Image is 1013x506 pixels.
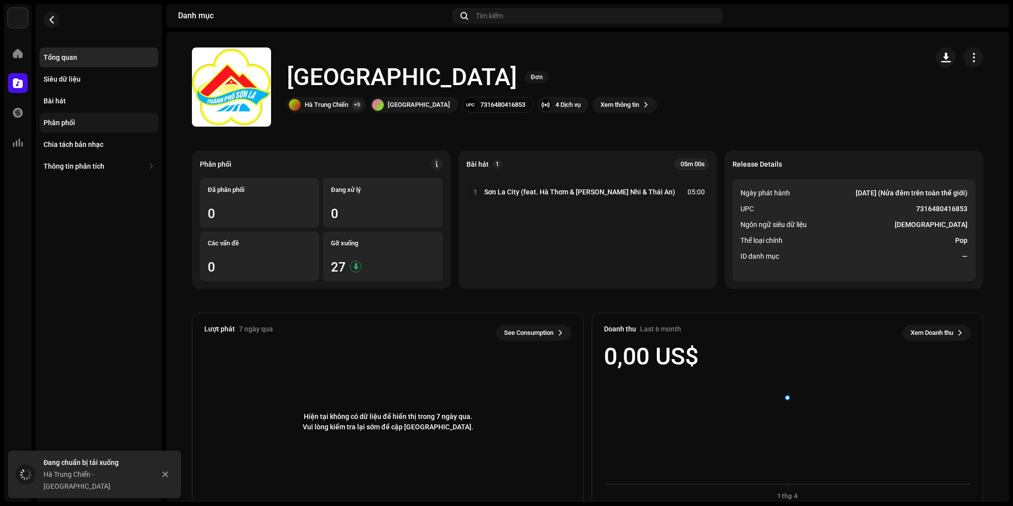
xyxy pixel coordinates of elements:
p-badge: 1 [493,160,502,169]
span: ID danh mục [740,250,779,262]
div: Danh mục [178,12,449,20]
div: Chia tách bản nhạc [44,140,103,148]
span: Ngày phát hành [740,187,790,199]
div: 4 Dịch vụ [555,101,581,109]
strong: 7316480416853 [916,203,967,215]
span: Tìm kiếm [476,12,503,20]
span: Ngôn ngữ siêu dữ liệu [740,219,807,230]
div: Siêu dữ liệu [44,75,81,83]
span: Thể loại chính [740,234,783,246]
re-m-nav-item: Bài hát [40,91,158,111]
div: Hà Trung Chiến [305,101,348,109]
div: Lượt phát [204,325,235,333]
div: +5 [352,100,362,110]
div: Phân phối [44,119,75,127]
div: 7 ngày qua [239,325,273,333]
div: Bài hát [44,97,66,105]
div: Thông tin phân tích [44,162,104,170]
button: Xem Doanh thu [903,325,971,341]
div: Đang xử lý [331,186,434,194]
div: Tổng quan [44,53,77,61]
re-m-nav-item: Phân phối [40,113,158,133]
span: Hiện tại không có dữ liệu để hiển thị trong 7 ngày qua. Vui lòng kiểm tra lại sớm để cập [GEOGRAP... [299,412,477,432]
div: Hà Trung Chiến - [GEOGRAPHIC_DATA] [44,468,147,492]
div: Last 6 month [640,325,681,333]
span: Xem Doanh thu [911,323,953,343]
img: 41084ed8-1a50-43c7-9a14-115e2647b274 [981,8,997,24]
div: Gỡ xuống [331,239,434,247]
strong: Release Details [733,160,782,168]
div: 7316480416853 [480,101,525,109]
strong: Sơn La City (feat. Hà Thơm & [PERSON_NAME] Nhi & Thái An) [484,188,675,196]
span: UPC [740,203,754,215]
button: Close [155,464,175,484]
strong: — [962,250,967,262]
re-m-nav-dropdown: Thông tin phân tích [40,156,158,176]
div: Đã phân phối [208,186,311,194]
div: Phân phối [200,160,231,168]
re-m-nav-item: Chia tách bản nhạc [40,135,158,154]
h1: [GEOGRAPHIC_DATA] [287,61,517,93]
div: Doanh thu [604,325,636,333]
div: 05:00 [683,186,705,198]
img: 33004b37-325d-4a8b-b51f-c12e9b964943 [8,8,28,28]
div: Các vấn đề [208,239,311,247]
strong: [DATE] (Nửa đêm trên toàn thế giới) [856,187,967,199]
text: 1 thg 4 [778,493,798,499]
re-m-nav-item: Tổng quan [40,47,158,67]
strong: Pop [955,234,967,246]
span: See Consumption [504,323,553,343]
span: Đơn [525,71,549,83]
re-m-nav-item: Siêu dữ liệu [40,69,158,89]
div: [GEOGRAPHIC_DATA] [388,101,450,109]
span: Xem thông tin [600,95,639,115]
button: See Consumption [496,325,571,341]
button: Xem thông tin [593,97,657,113]
div: Đang chuẩn bị tải xuống [44,457,147,468]
strong: Bài hát [466,160,489,168]
div: 05m 00s [675,158,709,170]
strong: [DEMOGRAPHIC_DATA] [895,219,967,230]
